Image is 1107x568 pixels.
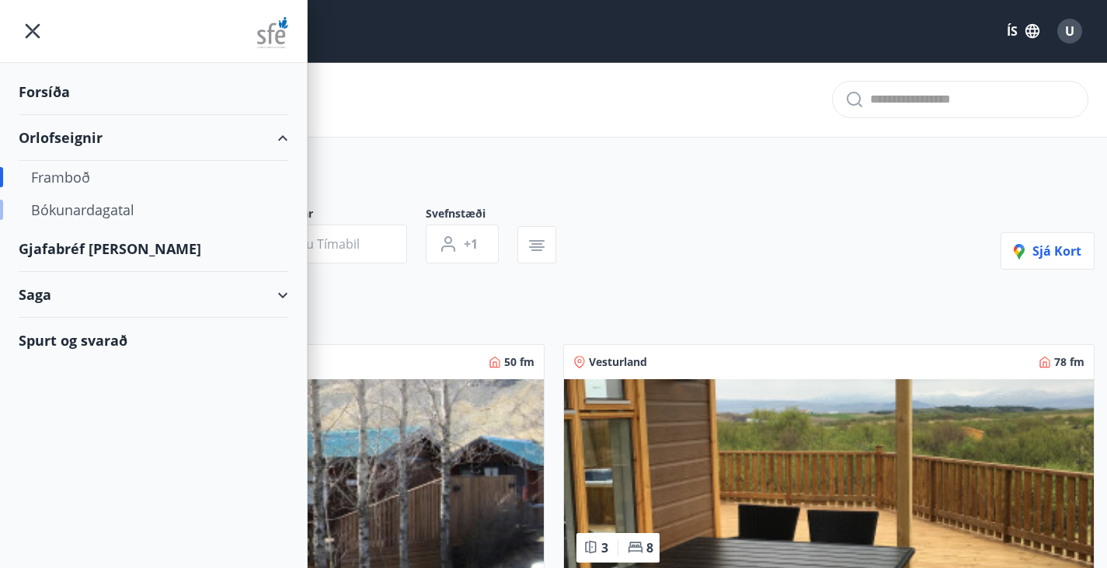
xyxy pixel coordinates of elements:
[426,206,517,225] span: Svefnstæði
[19,226,288,272] div: Gjafabréf [PERSON_NAME]
[19,69,288,115] div: Forsíða
[464,235,478,253] span: +1
[19,272,288,318] div: Saga
[242,225,407,263] button: Veldu tímabil
[280,235,360,253] span: Veldu tímabil
[242,206,426,225] span: Dagsetningar
[1065,23,1074,40] span: U
[19,318,288,363] div: Spurt og svarað
[31,161,276,193] div: Framboð
[646,539,653,556] span: 8
[1054,354,1084,370] span: 78 fm
[1014,242,1081,260] span: Sjá kort
[31,193,276,226] div: Bókunardagatal
[504,354,534,370] span: 50 fm
[1051,12,1088,50] button: U
[19,17,47,45] button: menu
[1001,232,1095,270] button: Sjá kort
[589,354,647,370] span: Vesturland
[601,539,608,556] span: 3
[998,17,1048,45] button: ÍS
[426,225,499,263] button: +1
[19,115,288,161] div: Orlofseignir
[257,17,288,48] img: union_logo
